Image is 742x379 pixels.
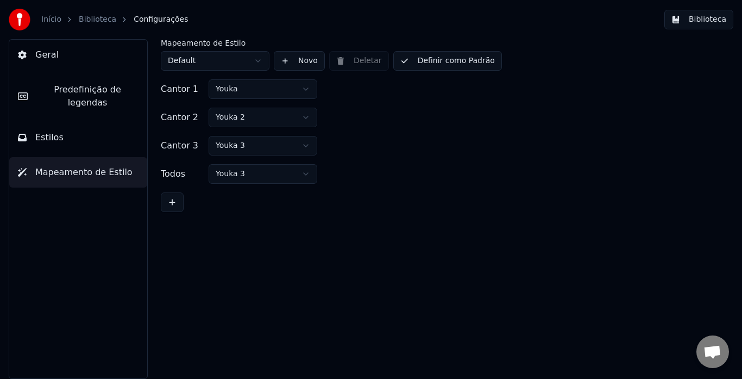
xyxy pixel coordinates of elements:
[696,335,729,368] a: Bate-papo aberto
[161,167,204,181] div: Todos
[274,51,325,71] button: Novo
[9,40,147,70] button: Geral
[161,111,204,124] div: Cantor 2
[161,139,204,152] div: Cantor 3
[36,83,139,109] span: Predefinição de legendas
[9,74,147,118] button: Predefinição de legendas
[9,157,147,188] button: Mapeamento de Estilo
[41,14,61,25] a: Início
[161,39,269,47] label: Mapeamento de Estilo
[79,14,116,25] a: Biblioteca
[41,14,188,25] nav: breadcrumb
[9,9,30,30] img: youka
[35,48,59,61] span: Geral
[9,122,147,153] button: Estilos
[664,10,733,29] button: Biblioteca
[161,83,204,96] div: Cantor 1
[393,51,502,71] button: Definir como Padrão
[35,166,133,179] span: Mapeamento de Estilo
[35,131,64,144] span: Estilos
[134,14,188,25] span: Configurações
